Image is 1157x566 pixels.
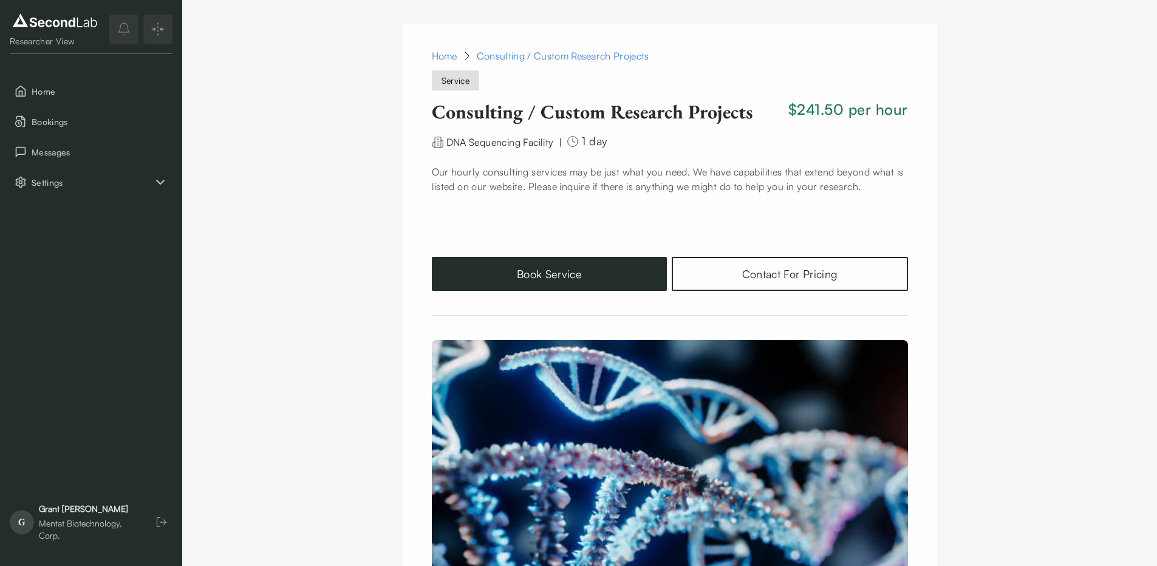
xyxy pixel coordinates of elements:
[432,165,908,194] p: Our hourly consulting services may be just what you need. We have capabilities that extend beyond...
[109,15,138,44] button: notifications
[39,517,138,542] div: Mentat Biotechnology, Corp.
[582,135,607,148] span: 1 day
[446,135,554,147] a: DNA Sequencing Facility
[432,70,479,90] span: Service
[477,49,649,63] div: Consulting / Custom Research Projects
[10,78,172,104] button: Home
[39,503,138,515] div: Grant [PERSON_NAME]
[10,169,172,195] button: Settings
[32,146,168,159] span: Messages
[672,257,907,291] a: Contact For Pricing
[32,115,168,128] span: Bookings
[432,100,783,124] h1: Consulting / Custom Research Projects
[432,49,457,63] a: Home
[446,136,554,148] span: DNA Sequencing Facility
[10,11,100,30] img: logo
[32,85,168,98] span: Home
[432,257,667,291] button: Book Service
[32,176,153,189] span: Settings
[143,15,172,44] button: Expand/Collapse sidebar
[10,169,172,195] div: Settings sub items
[10,109,172,134] button: Bookings
[10,139,172,165] button: Messages
[151,511,172,533] button: Log out
[10,35,100,47] div: Researcher View
[10,510,34,534] span: G
[788,100,908,120] span: $241.50 per hour
[559,135,562,149] div: |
